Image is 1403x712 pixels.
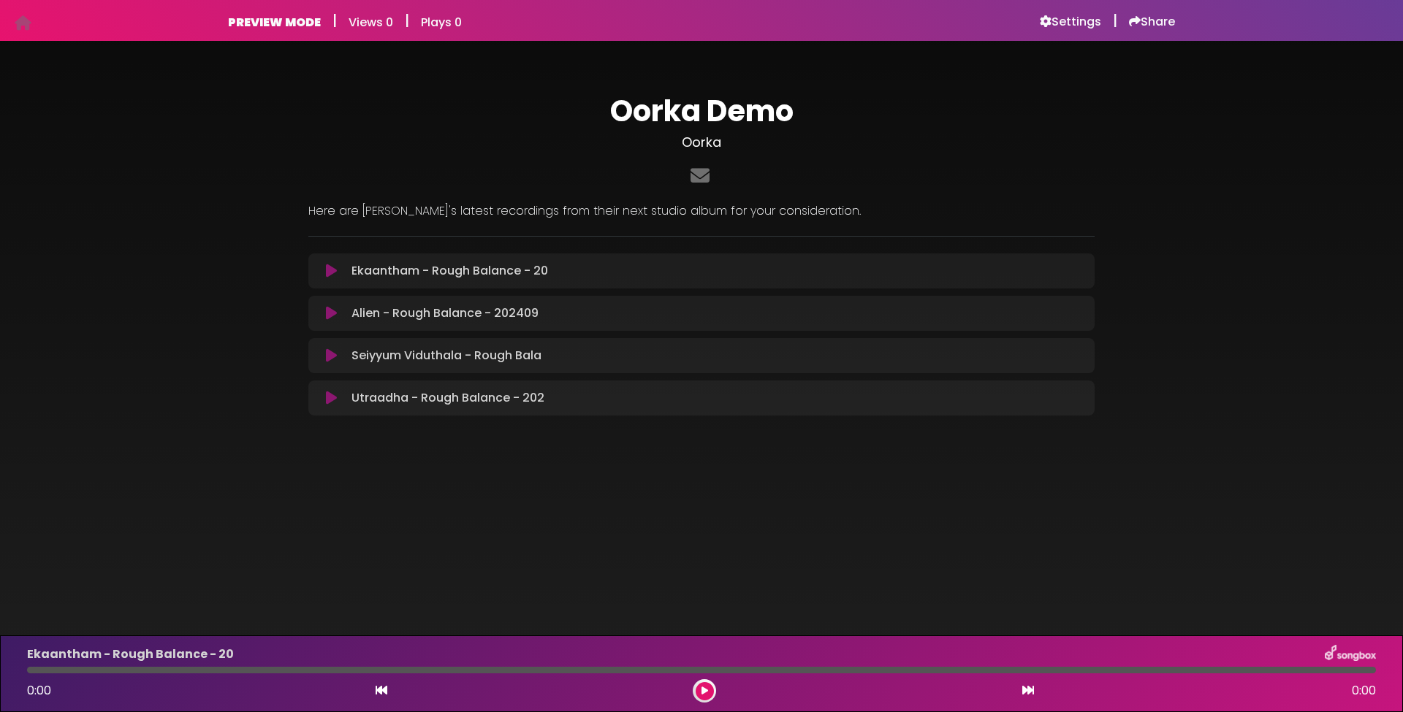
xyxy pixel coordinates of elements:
[1129,15,1175,29] a: Share
[351,262,548,280] p: Ekaantham - Rough Balance - 20
[308,134,1095,150] h3: Oorka
[1040,15,1101,29] a: Settings
[349,15,393,29] h6: Views 0
[332,12,337,29] h5: |
[228,15,321,29] h6: PREVIEW MODE
[308,202,1095,220] p: Here are [PERSON_NAME]'s latest recordings from their next studio album for your consideration.
[308,93,1095,129] h1: Oorka Demo
[405,12,409,29] h5: |
[351,305,539,322] p: Alien - Rough Balance - 202409
[1113,12,1117,29] h5: |
[421,15,462,29] h6: Plays 0
[351,389,544,407] p: Utraadha - Rough Balance - 202
[351,347,541,364] p: Seiyyum Viduthala - Rough Bala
